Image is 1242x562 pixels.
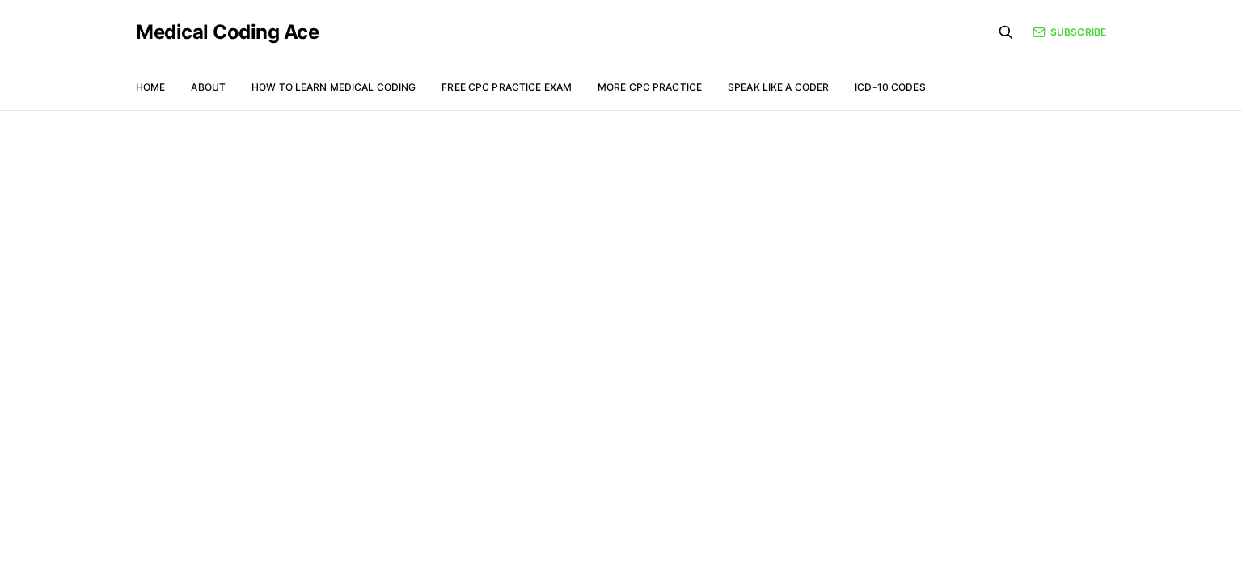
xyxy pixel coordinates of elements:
a: How to Learn Medical Coding [251,81,416,93]
a: More CPC Practice [598,81,702,93]
a: ICD-10 Codes [855,81,925,93]
a: About [191,81,226,93]
a: Medical Coding Ace [136,23,319,42]
a: Free CPC Practice Exam [441,81,572,93]
a: Home [136,81,165,93]
a: Speak Like a Coder [728,81,829,93]
a: Subscribe [1033,25,1106,40]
